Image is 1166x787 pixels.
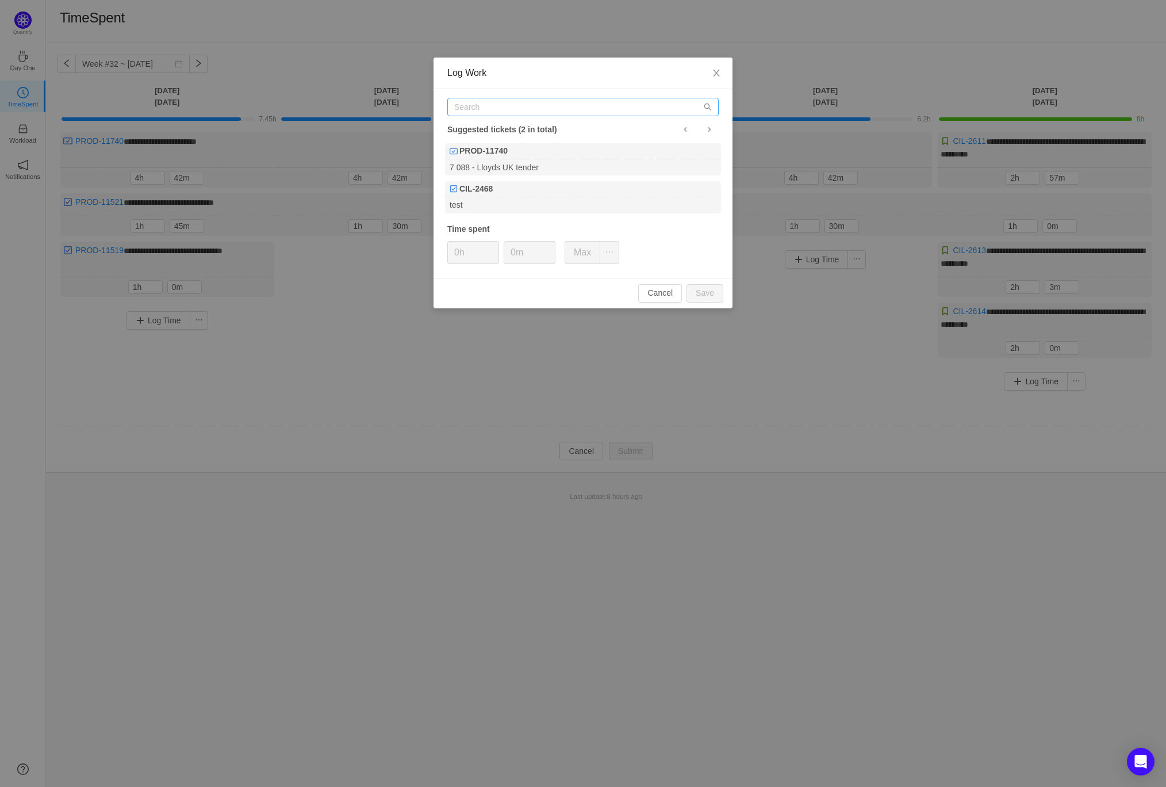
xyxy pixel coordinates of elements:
[704,103,712,111] i: icon: search
[445,197,721,213] div: test
[686,284,723,303] button: Save
[450,185,458,193] img: Task
[700,58,732,90] button: Close
[447,122,719,137] div: Suggested tickets (2 in total)
[447,98,719,116] input: Search
[712,68,721,78] i: icon: close
[447,223,719,235] div: Time spent
[565,241,600,264] button: Max
[1127,748,1155,775] div: Open Intercom Messenger
[459,145,508,157] b: PROD-11740
[638,284,682,303] button: Cancel
[459,183,493,195] b: CIL-2468
[447,67,719,79] div: Log Work
[600,241,619,264] button: icon: ellipsis
[450,147,458,155] img: Initiative
[445,159,721,175] div: 7 088 - Lloyds UK tender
